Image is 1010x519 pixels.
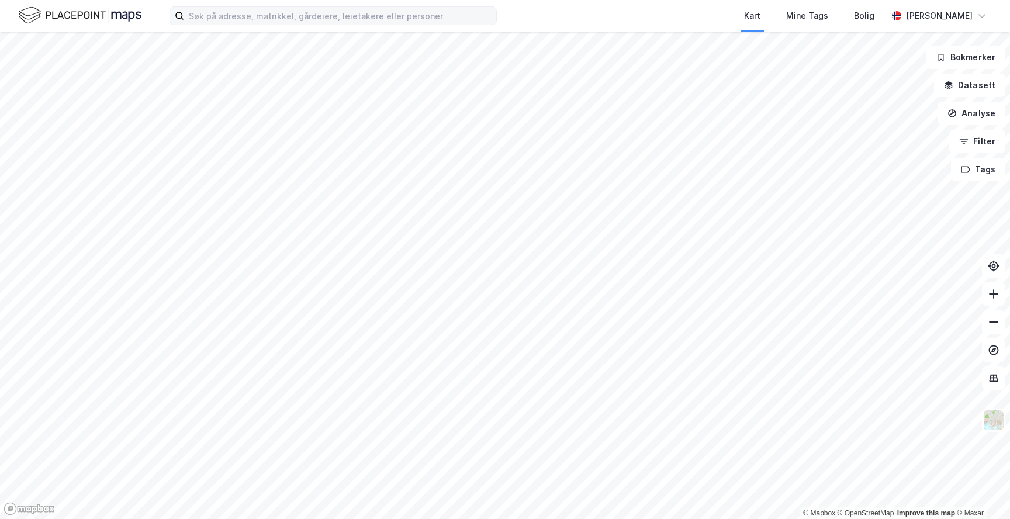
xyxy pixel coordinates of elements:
div: Kart [744,9,760,23]
img: logo.f888ab2527a4732fd821a326f86c7f29.svg [19,5,141,26]
a: Mapbox homepage [4,502,55,515]
img: Z [983,409,1005,431]
div: [PERSON_NAME] [906,9,973,23]
button: Bokmerker [926,46,1005,69]
input: Søk på adresse, matrikkel, gårdeiere, leietakere eller personer [184,7,496,25]
iframe: Chat Widget [952,463,1010,519]
button: Tags [951,158,1005,181]
button: Analyse [938,102,1005,125]
a: Mapbox [803,509,835,517]
a: Improve this map [897,509,955,517]
div: Mine Tags [786,9,828,23]
div: Bolig [854,9,874,23]
div: Kontrollprogram for chat [952,463,1010,519]
button: Filter [949,130,1005,153]
a: OpenStreetMap [838,509,894,517]
button: Datasett [934,74,1005,97]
